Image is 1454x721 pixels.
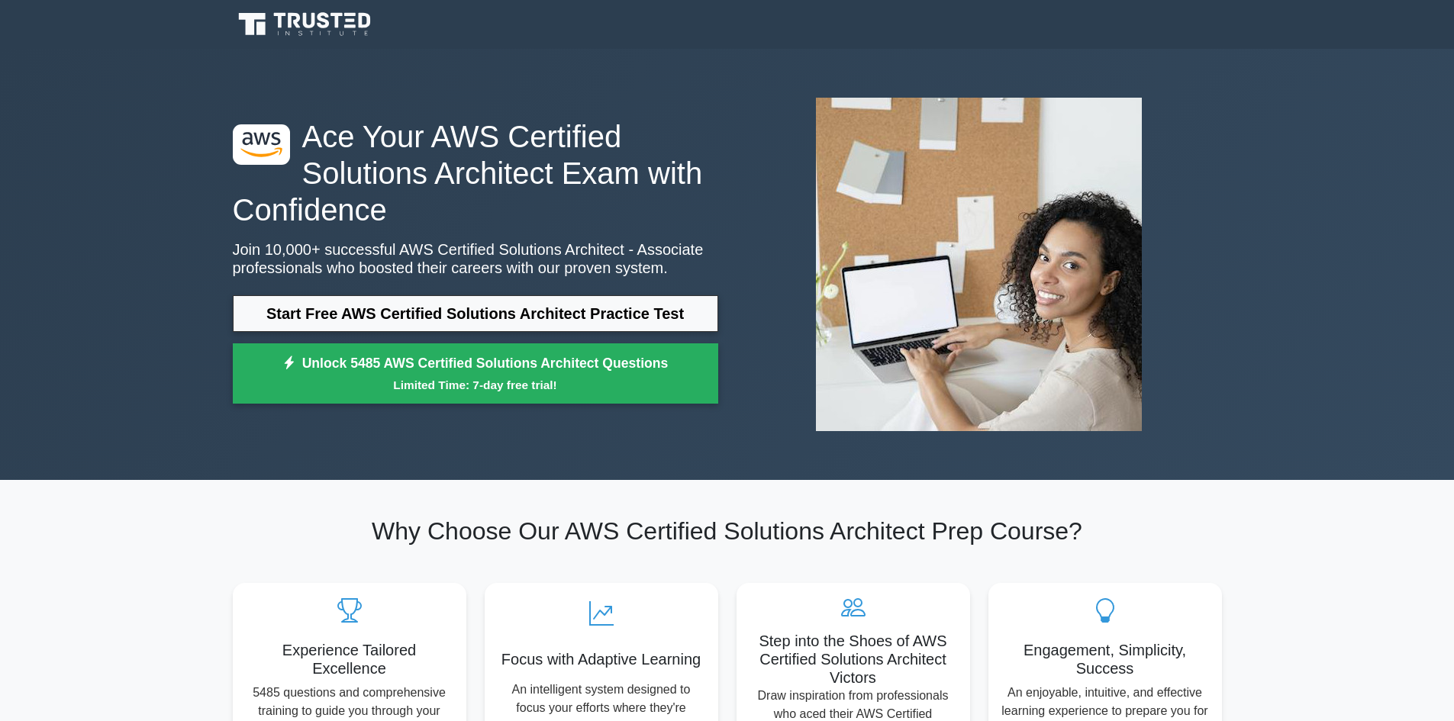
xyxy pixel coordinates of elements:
[1001,641,1210,678] h5: Engagement, Simplicity, Success
[233,295,718,332] a: Start Free AWS Certified Solutions Architect Practice Test
[233,517,1222,546] h2: Why Choose Our AWS Certified Solutions Architect Prep Course?
[749,632,958,687] h5: Step into the Shoes of AWS Certified Solutions Architect Victors
[233,118,718,228] h1: Ace Your AWS Certified Solutions Architect Exam with Confidence
[233,343,718,404] a: Unlock 5485 AWS Certified Solutions Architect QuestionsLimited Time: 7-day free trial!
[252,376,699,394] small: Limited Time: 7-day free trial!
[245,641,454,678] h5: Experience Tailored Excellence
[233,240,718,277] p: Join 10,000+ successful AWS Certified Solutions Architect - Associate professionals who boosted t...
[497,650,706,668] h5: Focus with Adaptive Learning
